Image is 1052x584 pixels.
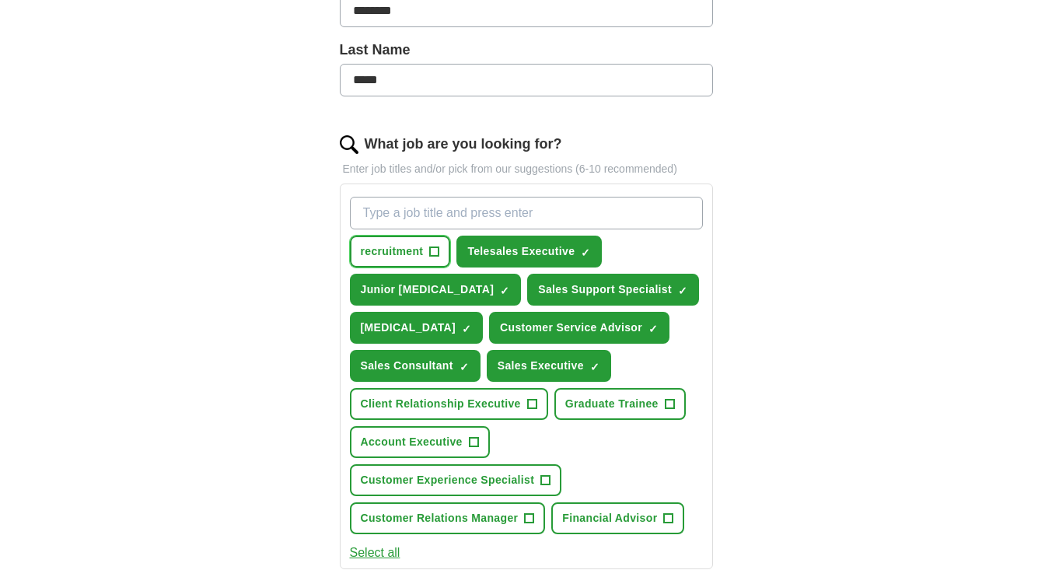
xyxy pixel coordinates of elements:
[340,161,713,177] p: Enter job titles and/or pick from our suggestions (6-10 recommended)
[462,323,471,335] span: ✓
[361,472,535,488] span: Customer Experience Specialist
[350,426,490,458] button: Account Executive
[340,135,358,154] img: search.png
[361,396,521,412] span: Client Relationship Executive
[350,388,548,420] button: Client Relationship Executive
[678,285,687,297] span: ✓
[361,282,495,298] span: Junior [MEDICAL_DATA]
[361,320,456,336] span: [MEDICAL_DATA]
[350,544,400,562] button: Select all
[361,510,519,526] span: Customer Relations Manager
[498,358,584,374] span: Sales Executive
[500,285,509,297] span: ✓
[365,134,562,155] label: What job are you looking for?
[361,358,453,374] span: Sales Consultant
[562,510,657,526] span: Financial Advisor
[565,396,659,412] span: Graduate Trainee
[487,350,611,382] button: Sales Executive✓
[350,464,562,496] button: Customer Experience Specialist
[350,197,703,229] input: Type a job title and press enter
[350,274,522,306] button: Junior [MEDICAL_DATA]✓
[361,243,424,260] span: recruitment
[350,350,481,382] button: Sales Consultant✓
[489,312,669,344] button: Customer Service Advisor✓
[350,502,546,534] button: Customer Relations Manager
[590,361,599,373] span: ✓
[350,312,484,344] button: [MEDICAL_DATA]✓
[340,40,713,61] label: Last Name
[551,502,684,534] button: Financial Advisor
[361,434,463,450] span: Account Executive
[538,282,672,298] span: Sales Support Specialist
[456,236,602,268] button: Telesales Executive✓
[648,323,658,335] span: ✓
[554,388,686,420] button: Graduate Trainee
[350,236,451,268] button: recruitment
[527,274,699,306] button: Sales Support Specialist✓
[581,247,590,259] span: ✓
[460,361,469,373] span: ✓
[467,243,575,260] span: Telesales Executive
[500,320,642,336] span: Customer Service Advisor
